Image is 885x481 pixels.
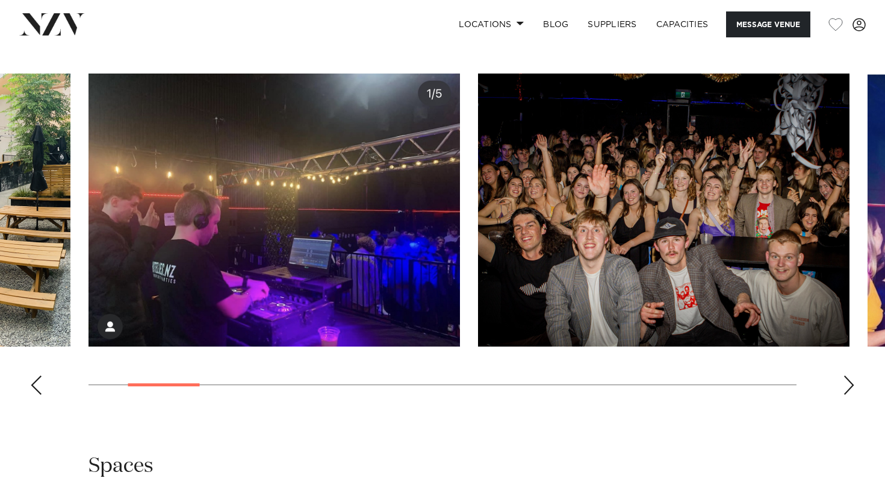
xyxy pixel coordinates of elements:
[478,74,849,347] swiper-slide: 3 / 18
[647,11,718,37] a: Capacities
[88,74,460,347] swiper-slide: 2 / 18
[726,11,810,37] button: Message Venue
[449,11,533,37] a: Locations
[19,13,85,35] img: nzv-logo.png
[578,11,646,37] a: SUPPLIERS
[88,453,154,480] h2: Spaces
[533,11,578,37] a: BLOG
